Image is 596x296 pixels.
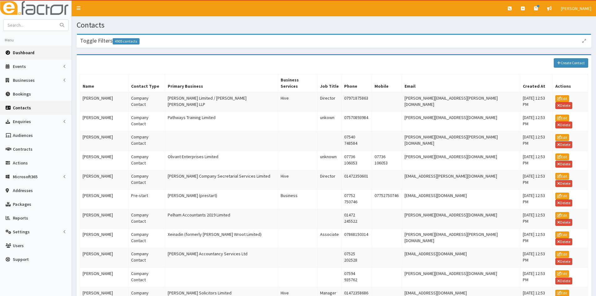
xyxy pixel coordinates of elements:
td: [PERSON_NAME] [80,92,129,112]
a: Edit [555,173,569,180]
span: Contacts [13,105,31,111]
th: Job Title [318,74,342,92]
td: [PERSON_NAME][EMAIL_ADDRESS][DOMAIN_NAME] [402,267,520,287]
span: Dashboard [13,50,34,55]
span: Reports [13,215,28,221]
td: [PERSON_NAME][EMAIL_ADDRESS][PERSON_NAME][DOMAIN_NAME] [402,92,520,112]
th: Created At [520,74,553,92]
td: [PERSON_NAME] Accountancy Services Ltd [165,248,278,267]
td: Company Contact [128,267,165,287]
td: 07736 106053 [372,151,402,170]
td: [PERSON_NAME] [80,170,129,190]
a: Edit [555,231,569,238]
a: Delete [555,258,572,265]
a: Edit [555,212,569,219]
td: Pathways Training Limited [165,112,278,131]
span: Microsoft365 [13,174,38,179]
th: Business Services [278,74,317,92]
td: Associate [318,229,342,248]
span: Events [13,64,26,69]
td: [PERSON_NAME] Limited / [PERSON_NAME] [PERSON_NAME] LLP [165,92,278,112]
td: [DATE] 12:53 PM [520,248,553,267]
td: Business [278,190,317,209]
span: Addresses [13,188,33,193]
a: Edit [555,115,569,122]
td: Company Contact [128,151,165,170]
td: [DATE] 12:53 PM [520,112,553,131]
a: Edit [555,270,569,277]
td: Director [318,92,342,112]
span: Settings [13,229,30,235]
th: Primary Business [165,74,278,92]
th: Email [402,74,520,92]
td: Pre-start [128,190,165,209]
td: [DATE] 12:53 PM [520,209,553,229]
span: Users [13,243,24,248]
a: Edit [555,153,569,160]
td: 07570893984 [342,112,372,131]
input: Search... [3,20,56,31]
td: 01472 245522 [342,209,372,229]
a: Edit [555,95,569,102]
td: [EMAIL_ADDRESS][DOMAIN_NAME] [402,248,520,267]
a: Delete [555,278,572,284]
td: Company Contact [128,170,165,190]
td: Pelham Accountants 2019 Limited [165,209,278,229]
th: Contact Type [128,74,165,92]
td: [DATE] 12:53 PM [520,170,553,190]
td: [PERSON_NAME] [80,248,129,267]
td: [PERSON_NAME][EMAIL_ADDRESS][PERSON_NAME][DOMAIN_NAME] [402,131,520,151]
a: Edit [555,251,569,258]
a: Delete [555,238,572,245]
span: [PERSON_NAME] [561,6,591,11]
a: Delete [555,180,572,187]
h3: Toggle Filters [80,38,140,44]
th: Mobile [372,74,402,92]
td: 07752 750746 [342,190,372,209]
td: [PERSON_NAME][EMAIL_ADDRESS][PERSON_NAME][DOMAIN_NAME] [402,229,520,248]
td: [DATE] 12:53 PM [520,92,553,112]
td: Director [318,170,342,190]
span: Contracts [13,146,33,152]
td: [EMAIL_ADDRESS][DOMAIN_NAME] [402,190,520,209]
td: Company Contact [128,112,165,131]
a: Delete [555,122,572,128]
td: Olivant Enterprises Limited [165,151,278,170]
td: [PERSON_NAME] [80,112,129,131]
a: [PERSON_NAME] [556,1,596,16]
th: Name [80,74,129,92]
span: 4905 contacts [113,38,140,45]
span: Actions [13,160,28,166]
span: Packages [13,201,31,207]
h1: Contacts [77,21,591,29]
td: Company Contact [128,131,165,151]
td: 07594 935762 [342,267,372,287]
th: Actions [553,74,588,92]
td: [DATE] 12:53 PM [520,229,553,248]
a: Delete [555,219,572,226]
span: Enquiries [13,119,31,124]
td: [DATE] 12:53 PM [520,151,553,170]
td: 07540 748584 [342,131,372,151]
td: Xeinadin (formerly [PERSON_NAME] Wroot Limited) [165,229,278,248]
td: Company Contact [128,229,165,248]
td: unkown [318,112,342,131]
a: Edit [555,134,569,141]
a: Delete [555,161,572,168]
a: Edit [555,193,569,200]
td: 07752750746 [372,190,402,209]
td: 07525 202528 [342,248,372,267]
td: [PERSON_NAME] [80,131,129,151]
td: 01472350601 [342,170,372,190]
a: Delete [555,141,572,148]
td: Hive [278,92,317,112]
td: Hive [278,170,317,190]
td: [PERSON_NAME] (prestart) [165,190,278,209]
span: Audiences [13,132,33,138]
td: Company Contact [128,209,165,229]
td: [PERSON_NAME] [80,267,129,287]
a: Delete [555,200,572,206]
td: 07868150314 [342,229,372,248]
td: unknown [318,151,342,170]
td: [PERSON_NAME][EMAIL_ADDRESS][DOMAIN_NAME] [402,151,520,170]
